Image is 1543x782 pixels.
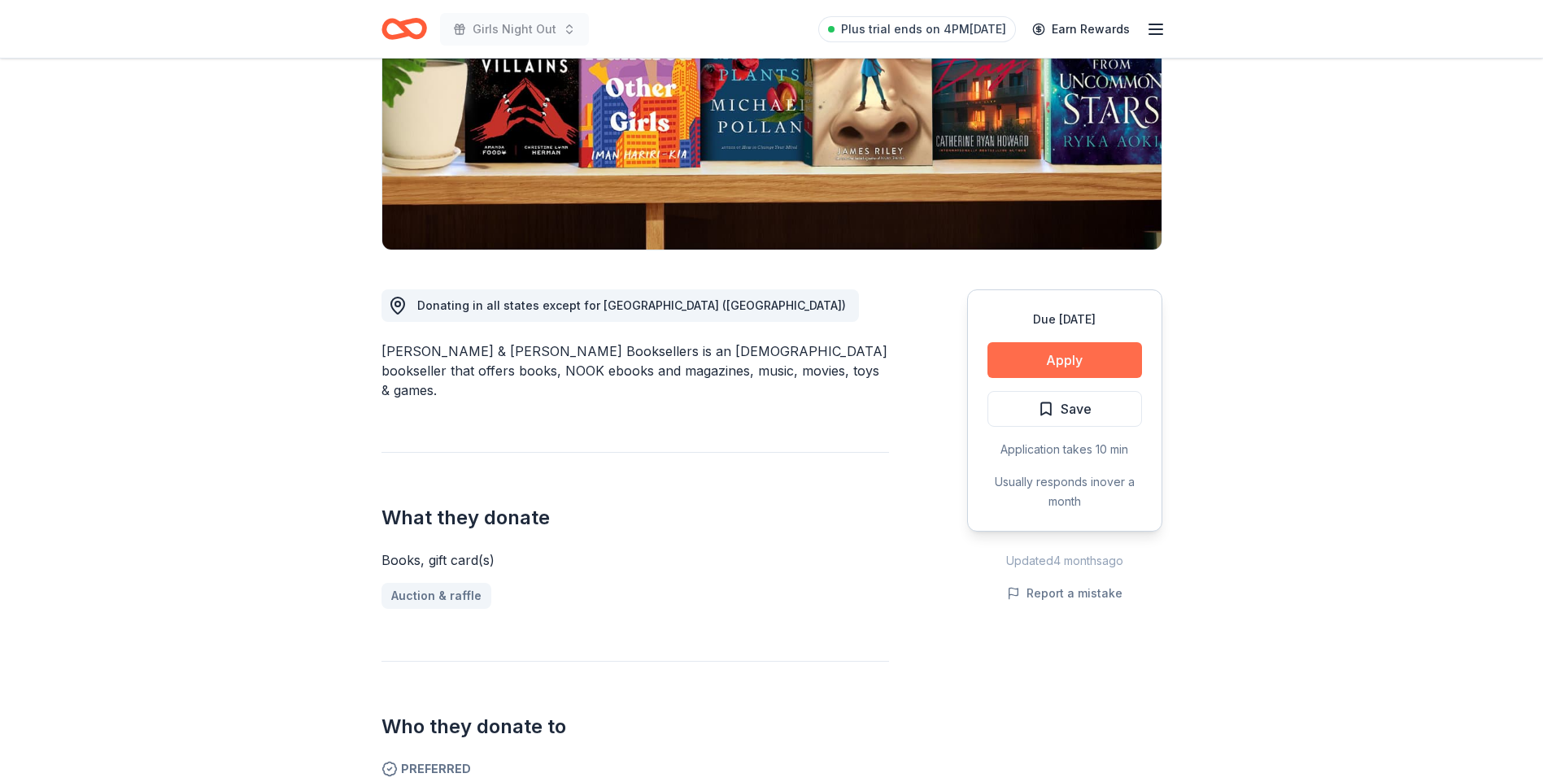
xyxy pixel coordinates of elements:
[417,298,846,312] span: Donating in all states except for [GEOGRAPHIC_DATA] ([GEOGRAPHIC_DATA])
[967,551,1162,571] div: Updated 4 months ago
[987,342,1142,378] button: Apply
[381,759,889,779] span: Preferred
[987,440,1142,459] div: Application takes 10 min
[841,20,1006,39] span: Plus trial ends on 4PM[DATE]
[1007,584,1122,603] button: Report a mistake
[381,714,889,740] h2: Who they donate to
[381,583,491,609] a: Auction & raffle
[381,550,889,570] div: Books, gift card(s)
[987,391,1142,427] button: Save
[440,13,589,46] button: Girls Night Out
[381,10,427,48] a: Home
[818,16,1016,42] a: Plus trial ends on 4PM[DATE]
[1022,15,1140,44] a: Earn Rewards
[473,20,556,39] span: Girls Night Out
[987,310,1142,329] div: Due [DATE]
[381,341,889,400] div: [PERSON_NAME] & [PERSON_NAME] Booksellers is an [DEMOGRAPHIC_DATA] bookseller that offers books, ...
[381,505,889,531] h2: What they donate
[1061,398,1092,419] span: Save
[987,472,1142,511] div: Usually responds in over a month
